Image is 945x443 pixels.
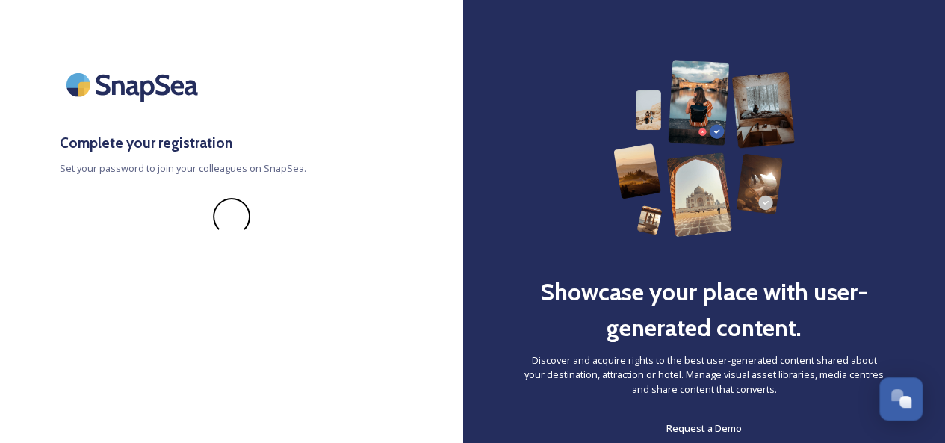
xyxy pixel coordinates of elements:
h2: Showcase your place with user-generated content. [523,274,885,346]
a: Request a Demo [666,419,742,437]
span: Request a Demo [666,421,742,435]
img: 63b42ca75bacad526042e722_Group%20154-p-800.png [613,60,794,237]
h3: Complete your registration [60,132,403,154]
span: Discover and acquire rights to the best user-generated content shared about your destination, att... [523,353,885,397]
img: SnapSea Logo [60,60,209,110]
button: Open Chat [879,377,923,421]
span: Set your password to join your colleagues on SnapSea. [60,161,403,176]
